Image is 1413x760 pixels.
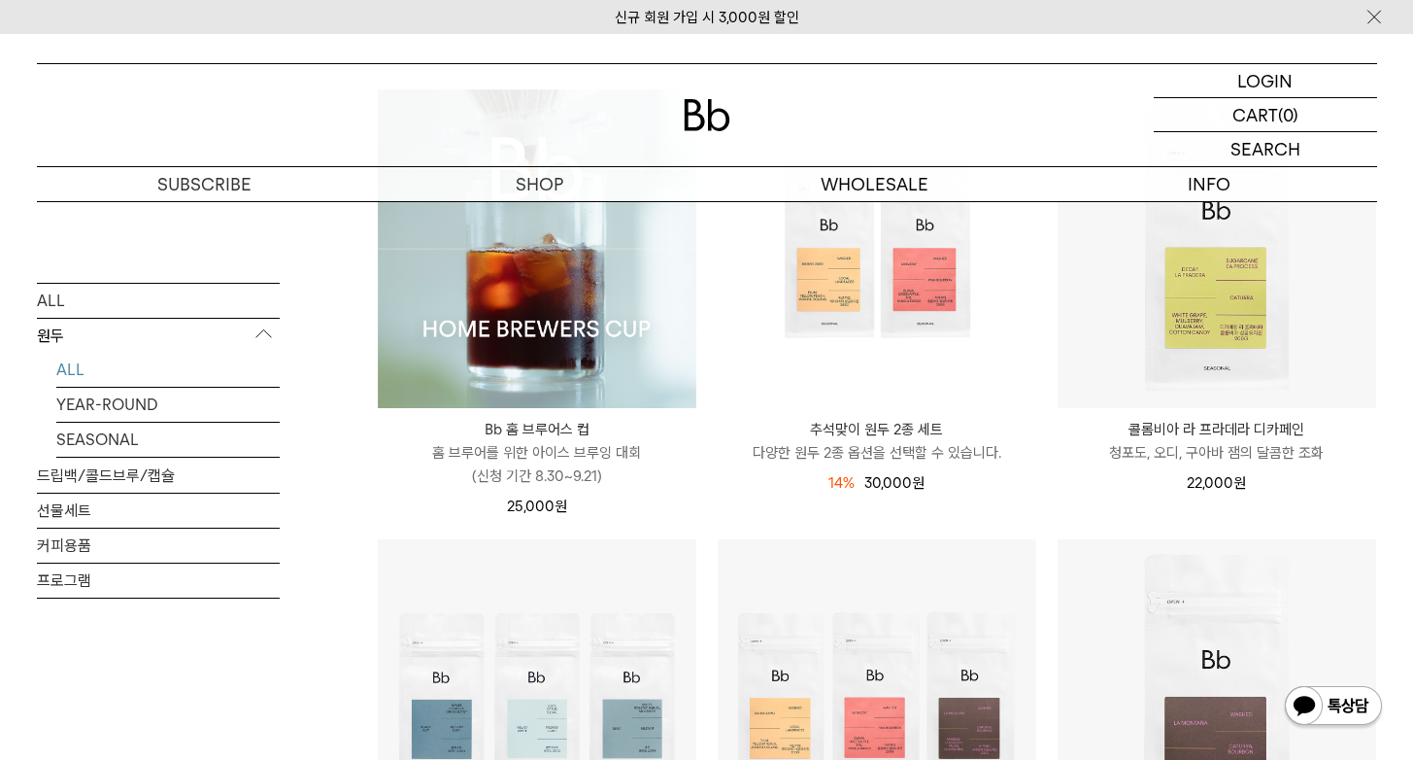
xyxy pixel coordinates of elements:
[1232,98,1278,131] p: CART
[864,474,925,492] span: 30,000
[684,99,730,131] img: 로고
[37,563,280,597] a: 프로그램
[718,89,1036,408] img: 추석맞이 원두 2종 세트
[718,418,1036,465] a: 추석맞이 원두 2종 세트 다양한 원두 2종 옵션을 선택할 수 있습니다.
[37,528,280,562] a: 커피용품
[372,167,707,201] a: SHOP
[1154,64,1377,98] a: LOGIN
[828,471,855,495] div: 14%
[912,474,925,492] span: 원
[378,89,696,408] a: Bb 홈 브루어스 컵
[378,89,696,408] img: 1000001223_add2_021.jpg
[1237,64,1293,97] p: LOGIN
[707,167,1042,201] p: WHOLESALE
[1154,98,1377,132] a: CART (0)
[615,9,799,26] a: 신규 회원 가입 시 3,000원 할인
[37,283,280,317] a: ALL
[378,441,696,488] p: 홈 브루어를 위한 아이스 브루잉 대회 (신청 기간 8.30~9.21)
[1278,98,1298,131] p: (0)
[1233,474,1246,492] span: 원
[37,318,280,353] p: 원두
[378,418,696,488] a: Bb 홈 브루어스 컵 홈 브루어를 위한 아이스 브루잉 대회(신청 기간 8.30~9.21)
[37,167,372,201] a: SUBSCRIBE
[378,418,696,441] p: Bb 홈 브루어스 컵
[507,498,567,515] span: 25,000
[37,493,280,527] a: 선물세트
[56,387,280,421] a: YEAR-ROUND
[555,498,567,515] span: 원
[56,422,280,456] a: SEASONAL
[1283,684,1384,731] img: 카카오톡 채널 1:1 채팅 버튼
[37,458,280,492] a: 드립백/콜드브루/캡슐
[1058,418,1376,441] p: 콜롬비아 라 프라데라 디카페인
[1230,132,1300,166] p: SEARCH
[1042,167,1377,201] p: INFO
[1058,441,1376,465] p: 청포도, 오디, 구아바 잼의 달콤한 조화
[1058,418,1376,465] a: 콜롬비아 라 프라데라 디카페인 청포도, 오디, 구아바 잼의 달콤한 조화
[718,418,1036,441] p: 추석맞이 원두 2종 세트
[718,441,1036,465] p: 다양한 원두 2종 옵션을 선택할 수 있습니다.
[1187,474,1246,492] span: 22,000
[1058,89,1376,408] img: 콜롬비아 라 프라데라 디카페인
[56,352,280,386] a: ALL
